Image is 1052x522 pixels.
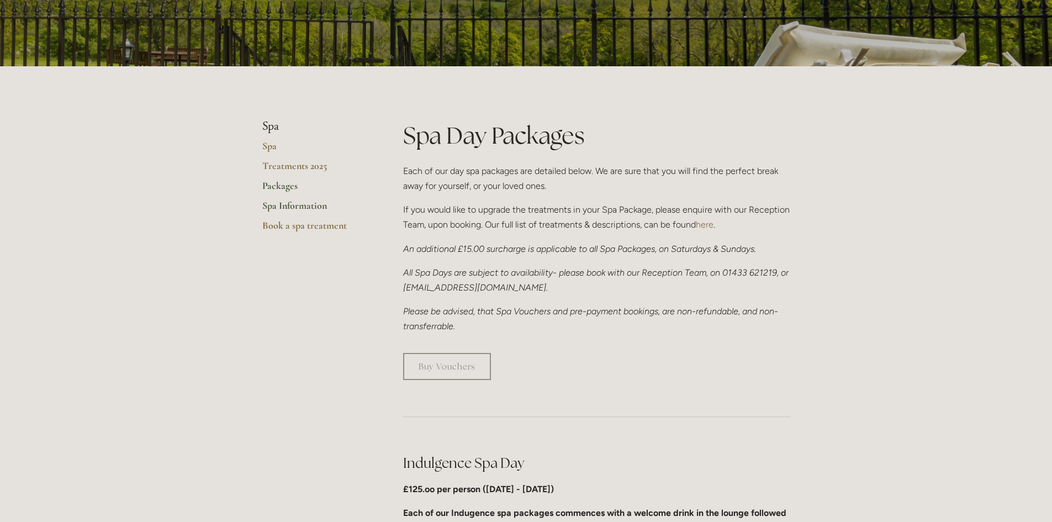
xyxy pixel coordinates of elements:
strong: £125.oo per person ([DATE] - [DATE]) [403,484,554,494]
em: An additional £15.00 surcharge is applicable to all Spa Packages, on Saturdays & Sundays. [403,244,756,254]
h1: Spa Day Packages [403,119,790,152]
a: Buy Vouchers [403,353,491,380]
a: here [696,219,713,230]
a: Spa Information [262,199,368,219]
a: Packages [262,180,368,199]
em: All Spa Days are subject to availability- please book with our Reception Team, on 01433 621219, o... [403,267,791,293]
h2: Indulgence Spa Day [403,454,790,473]
a: Spa [262,140,368,160]
a: Treatments 2025 [262,160,368,180]
p: If you would like to upgrade the treatments in your Spa Package, please enquire with our Receptio... [403,202,790,232]
li: Spa [262,119,368,134]
a: Book a spa treatment [262,219,368,239]
em: Please be advised, that Spa Vouchers and pre-payment bookings, are non-refundable, and non-transf... [403,306,778,331]
p: Each of our day spa packages are detailed below. We are sure that you will find the perfect break... [403,164,790,193]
